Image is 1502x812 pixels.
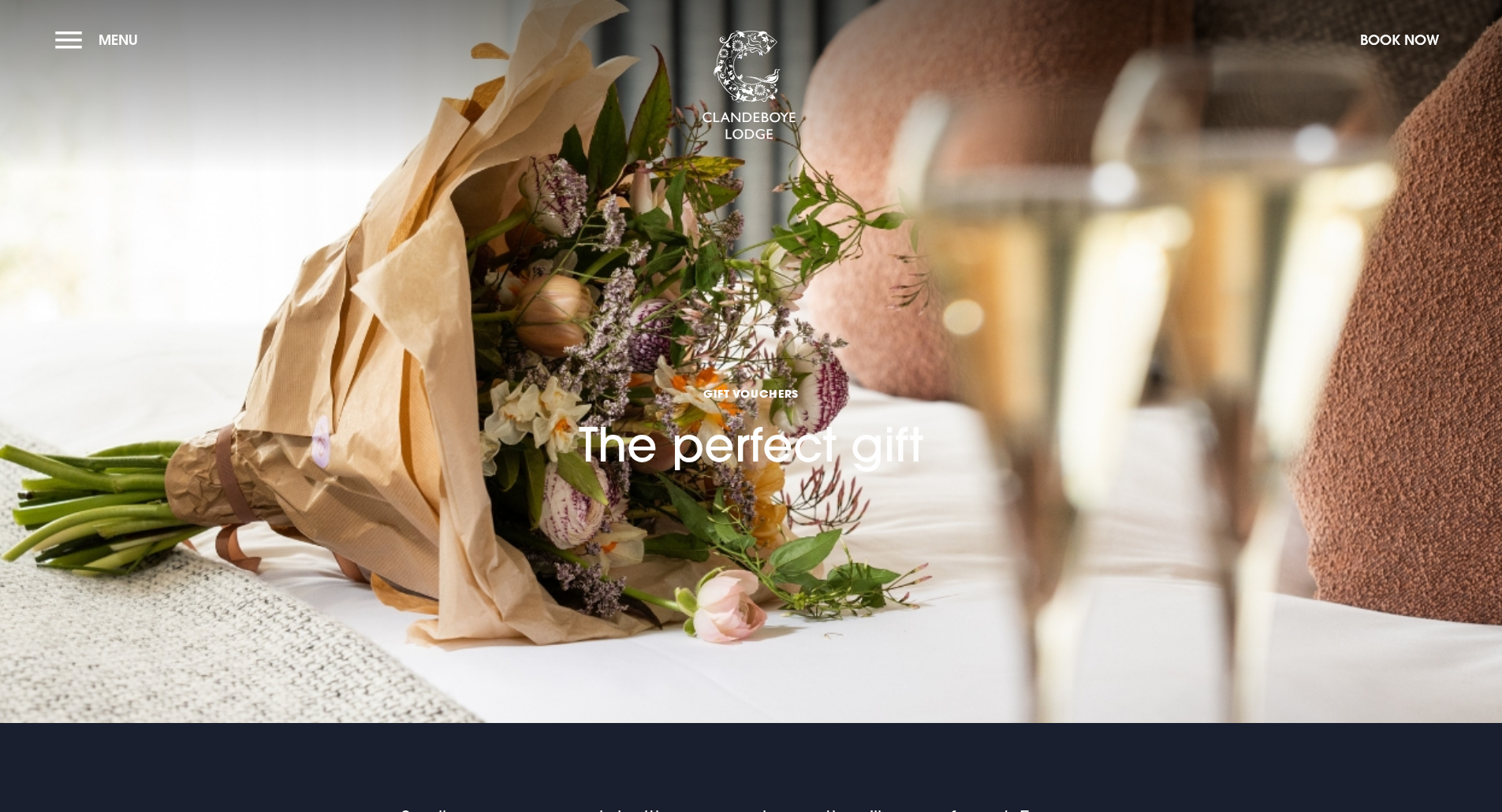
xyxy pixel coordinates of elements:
h1: The perfect gift [579,386,923,473]
button: Book Now [1352,23,1447,57]
img: Clandeboye Lodge [702,31,796,141]
span: GIFT VOUCHERS [579,386,923,401]
span: Menu [99,31,138,49]
button: Menu [55,23,146,57]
